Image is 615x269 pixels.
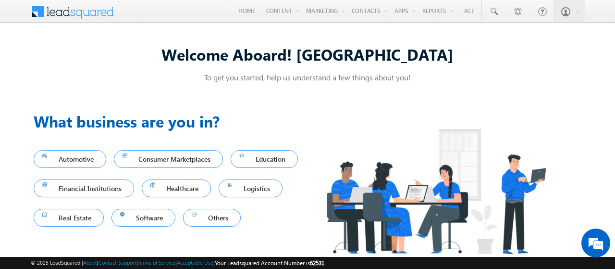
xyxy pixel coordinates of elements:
span: Real Estate [42,211,95,224]
span: © 2025 LeadSquared | | | | | [31,258,324,268]
span: Healthcare [150,182,203,195]
div: Welcome Aboard! [GEOGRAPHIC_DATA] [34,44,581,64]
span: Financial Institutions [42,182,125,195]
span: Others [192,211,232,224]
span: Consumer Marketplaces [123,153,215,166]
h3: What business are you in? [34,110,307,133]
span: 62531 [310,259,324,267]
span: Education [239,153,289,166]
span: Software [120,211,167,224]
span: Your Leadsquared Account Number is [215,259,324,267]
a: Terms of Service [138,259,175,266]
a: Acceptable Use [177,259,213,266]
a: About [83,259,97,266]
span: Automotive [42,153,98,166]
a: Contact Support [98,259,136,266]
span: Logistics [227,182,274,195]
p: To get you started, help us understand a few things about you! [34,72,581,82]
